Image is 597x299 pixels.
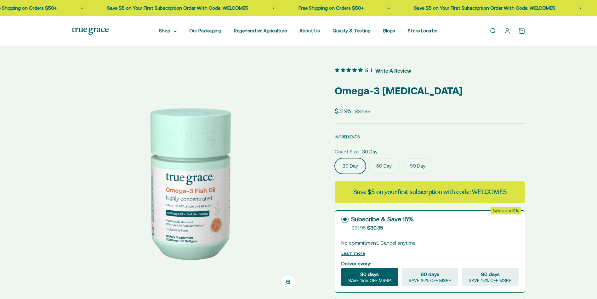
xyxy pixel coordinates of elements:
[362,148,378,156] span: 30 Day
[383,28,395,33] a: Blogs
[107,4,248,12] p: Save $5 on Your First Subscription Order With Code: WELCOME5
[298,5,364,11] a: Free Shipping on Orders $50+
[335,133,360,141] button: INGREDIENTS
[335,83,525,99] p: Omega-3 [MEDICAL_DATA]
[299,28,320,33] a: About Us
[189,28,221,33] a: Our Packaging
[234,28,287,33] a: Regenerative Agriculture
[335,135,360,139] span: INGREDIENTS
[375,66,411,75] span: Write A Review
[365,67,368,73] span: 5
[333,28,371,33] a: Quality & Testing
[408,28,438,33] a: Store Locator
[335,148,360,156] legend: Count Size:
[335,66,411,75] button: 5 out 5 stars rating in total 13 reviews. Jump to reviews.
[414,4,555,12] p: Save $5 on Your First Subscription Order With Code: WELCOME5
[353,188,506,196] strong: Save $5 on your first subscription with code: WELCOME5
[335,106,351,116] sale-price: $31.95
[355,108,370,115] compare-at-price: $34.95
[159,27,177,35] summary: Shop
[72,66,304,298] img: Omega-3 Fish Oil for Brain, Heart, and Immune Health* Sustainably sourced, wild-caught Alaskan fi...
